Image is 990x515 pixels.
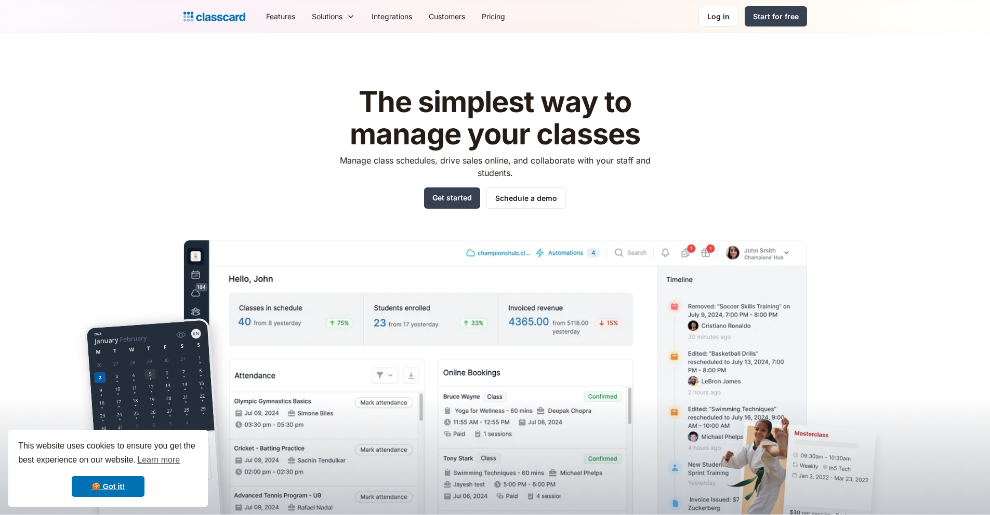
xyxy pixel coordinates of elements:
[420,5,473,28] a: Customers
[183,9,245,24] a: home
[303,5,363,28] div: Solutions
[745,6,807,26] a: Start for free
[18,440,198,468] span: This website uses cookies to ensure you get the best experience on our website.
[330,154,660,179] p: Manage class schedules, drive sales online, and collaborate with your staff and students.
[698,6,738,27] a: Log in
[312,11,342,22] div: Solutions
[486,187,566,209] a: Schedule a demo
[424,187,480,209] a: Get started
[473,5,513,28] a: Pricing
[363,5,420,28] a: Integrations
[258,5,303,28] a: Features
[8,430,208,507] div: cookieconsent
[753,11,799,22] div: Start for free
[707,11,730,22] div: Log in
[136,452,181,468] a: learn more about cookies
[72,476,144,497] a: dismiss cookie message
[330,86,660,150] h1: The simplest way to manage your classes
